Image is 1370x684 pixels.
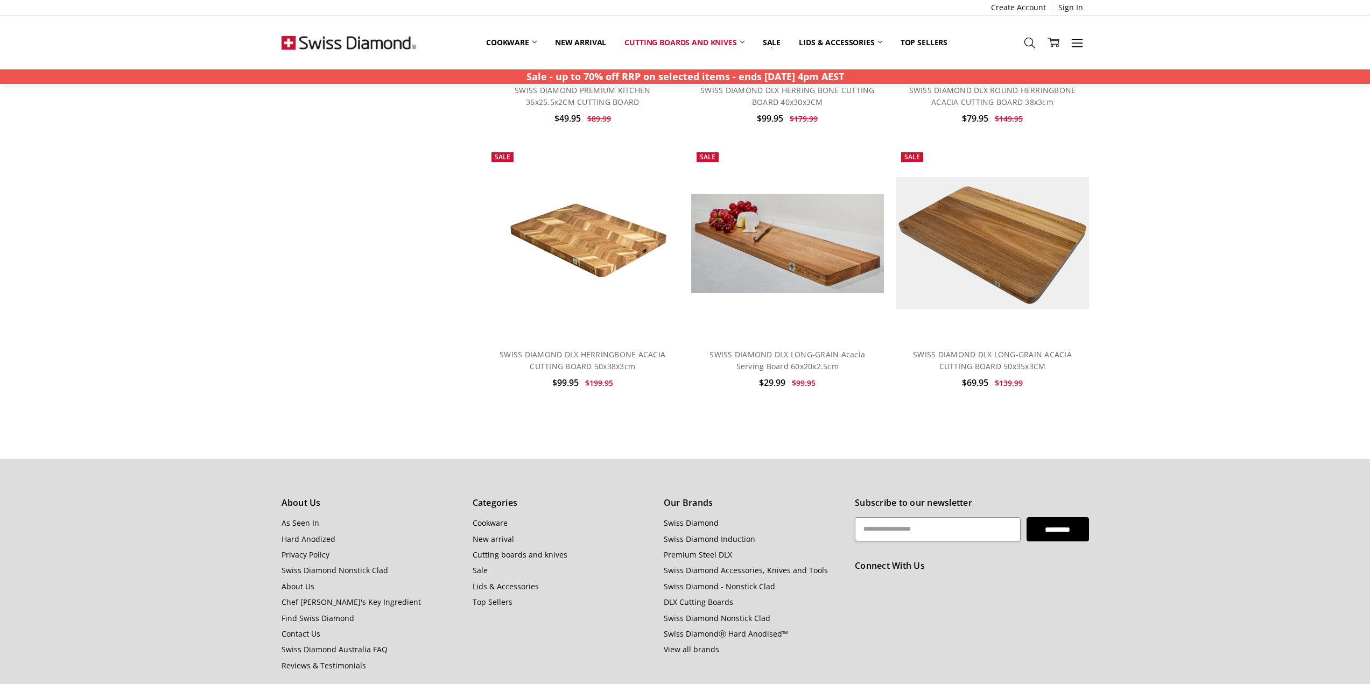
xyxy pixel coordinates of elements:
[486,147,679,340] a: SWISS DIAMOND DLX HERRINGBONE ACACIA CUTTING BOARD 50x38x3cm
[282,518,319,528] a: As Seen In
[282,581,314,591] a: About Us
[495,152,510,161] span: Sale
[473,565,488,575] a: Sale
[664,581,775,591] a: Swiss Diamond - Nonstick Clad
[896,147,1088,340] a: SWISS DIAMOND DLX LONG-GRAIN ACACIA CUTTING BOARD 50x35x3CM
[691,194,884,293] img: SWISS DIAMOND DLX LONG-GRAIN Acacia Serving Board 60x20x2.5cm
[473,518,508,528] a: Cookware
[554,112,581,124] span: $49.95
[473,549,567,560] a: Cutting boards and knives
[891,31,957,54] a: Top Sellers
[909,85,1076,107] a: SWISS DIAMOND DLX ROUND HERRINGBONE ACACIA CUTTING BOARD 38x3cm
[664,644,719,654] a: View all brands
[896,177,1088,309] img: SWISS DIAMOND DLX LONG-GRAIN ACACIA CUTTING BOARD 50x35x3CM
[473,534,514,544] a: New arrival
[477,31,546,54] a: Cookware
[546,31,615,54] a: New arrival
[282,629,320,639] a: Contact Us
[282,597,421,607] a: Chef [PERSON_NAME]'s Key Ingredient
[615,31,754,54] a: Cutting boards and knives
[757,112,783,124] span: $99.95
[904,152,920,161] span: Sale
[552,377,579,389] span: $99.95
[709,349,865,371] a: SWISS DIAMOND DLX LONG-GRAIN Acacia Serving Board 60x20x2.5cm
[790,114,818,124] span: $179.99
[473,496,652,510] h5: Categories
[486,179,679,307] img: SWISS DIAMOND DLX HERRINGBONE ACACIA CUTTING BOARD 50x38x3cm
[282,565,388,575] a: Swiss Diamond Nonstick Clad
[700,152,715,161] span: Sale
[700,85,875,107] a: SWISS DIAMOND DLX HERRING BONE CUTTING BOARD 40x30x3CM
[790,31,891,54] a: Lids & Accessories
[526,70,844,83] strong: Sale - up to 70% off RRP on selected items - ends [DATE] 4pm AEST
[855,496,1088,510] h5: Subscribe to our newsletter
[282,660,366,671] a: Reviews & Testimonials
[282,549,329,560] a: Privacy Policy
[515,85,650,107] a: SWISS DIAMOND PREMIUM KITCHEN 36x25.5x2CM CUTTING BOARD
[754,31,790,54] a: Sale
[473,597,512,607] a: Top Sellers
[587,114,611,124] span: $89.99
[282,496,461,510] h5: About Us
[282,16,416,69] img: Free Shipping On Every Order
[664,518,719,528] a: Swiss Diamond
[855,559,1088,573] h5: Connect With Us
[282,613,354,623] a: Find Swiss Diamond
[913,349,1072,371] a: SWISS DIAMOND DLX LONG-GRAIN ACACIA CUTTING BOARD 50x35x3CM
[759,377,785,389] span: $29.99
[664,565,828,575] a: Swiss Diamond Accessories, Knives and Tools
[585,378,613,388] span: $199.95
[995,378,1023,388] span: $139.99
[664,629,788,639] a: Swiss DiamondⓇ Hard Anodised™
[962,377,988,389] span: $69.95
[664,534,755,544] a: Swiss Diamond Induction
[282,534,335,544] a: Hard Anodized
[664,496,843,510] h5: Our Brands
[282,644,388,654] a: Swiss Diamond Australia FAQ
[691,147,884,340] a: SWISS DIAMOND DLX LONG-GRAIN Acacia Serving Board 60x20x2.5cm
[962,112,988,124] span: $79.95
[792,378,816,388] span: $99.95
[664,597,733,607] a: DLX Cutting Boards
[664,549,732,560] a: Premium Steel DLX
[473,581,539,591] a: Lids & Accessories
[664,613,770,623] a: Swiss Diamond Nonstick Clad
[995,114,1023,124] span: $149.95
[500,349,665,371] a: SWISS DIAMOND DLX HERRINGBONE ACACIA CUTTING BOARD 50x38x3cm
